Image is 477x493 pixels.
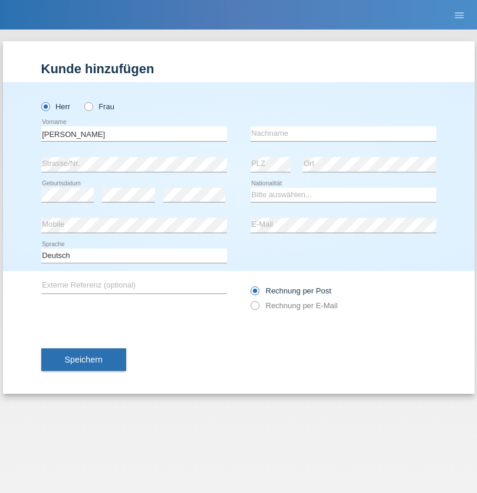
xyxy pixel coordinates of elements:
[448,11,471,18] a: menu
[251,286,258,301] input: Rechnung per Post
[41,61,436,76] h1: Kunde hinzufügen
[251,301,338,310] label: Rechnung per E-Mail
[84,102,114,111] label: Frau
[251,301,258,316] input: Rechnung per E-Mail
[41,102,71,111] label: Herr
[453,9,465,21] i: menu
[251,286,331,295] label: Rechnung per Post
[65,355,103,364] span: Speichern
[41,348,126,371] button: Speichern
[84,102,92,110] input: Frau
[41,102,49,110] input: Herr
